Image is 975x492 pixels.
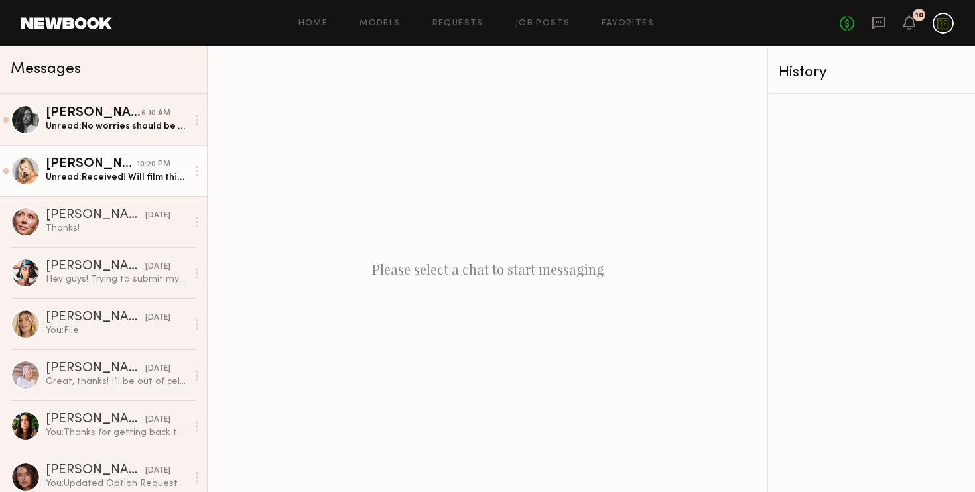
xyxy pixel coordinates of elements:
div: [DATE] [145,414,170,426]
div: Unread: No worries should be okay! Thank you [46,120,187,133]
div: Thanks! [46,222,187,235]
a: Models [359,19,400,28]
div: [PERSON_NAME] [46,413,145,426]
div: [PERSON_NAME] [46,209,145,222]
div: [PERSON_NAME] [46,464,145,477]
div: [PERSON_NAME] [46,311,145,324]
div: [PERSON_NAME] [46,107,141,120]
div: You: Updated Option Request [46,477,187,490]
div: 10 [915,12,923,19]
div: You: File [46,324,187,337]
a: Job Posts [515,19,570,28]
div: [PERSON_NAME] [46,362,145,375]
div: [DATE] [145,210,170,222]
div: [DATE] [145,363,170,375]
div: Great, thanks! I’ll be out of cell service here and there but will check messages whenever I have... [46,375,187,388]
div: Please select a chat to start messaging [208,46,767,492]
div: [PERSON_NAME] [46,260,145,273]
span: Messages [11,62,81,77]
div: 10:20 PM [137,158,170,171]
a: Home [298,19,328,28]
a: Favorites [602,19,654,28]
div: [DATE] [145,261,170,273]
a: Requests [432,19,484,28]
div: [DATE] [145,312,170,324]
div: [PERSON_NAME] [46,158,137,171]
div: History [779,65,964,80]
div: Unread: Received! Will film this week :) [46,171,187,184]
div: 6:10 AM [141,107,170,120]
div: Hey guys! Trying to submit my content ! Do you have a Dropbox link for raw files ? [46,273,187,286]
div: You: Thanks for getting back to us! We'll keep you in mind for the next one! xx [46,426,187,439]
div: [DATE] [145,465,170,477]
